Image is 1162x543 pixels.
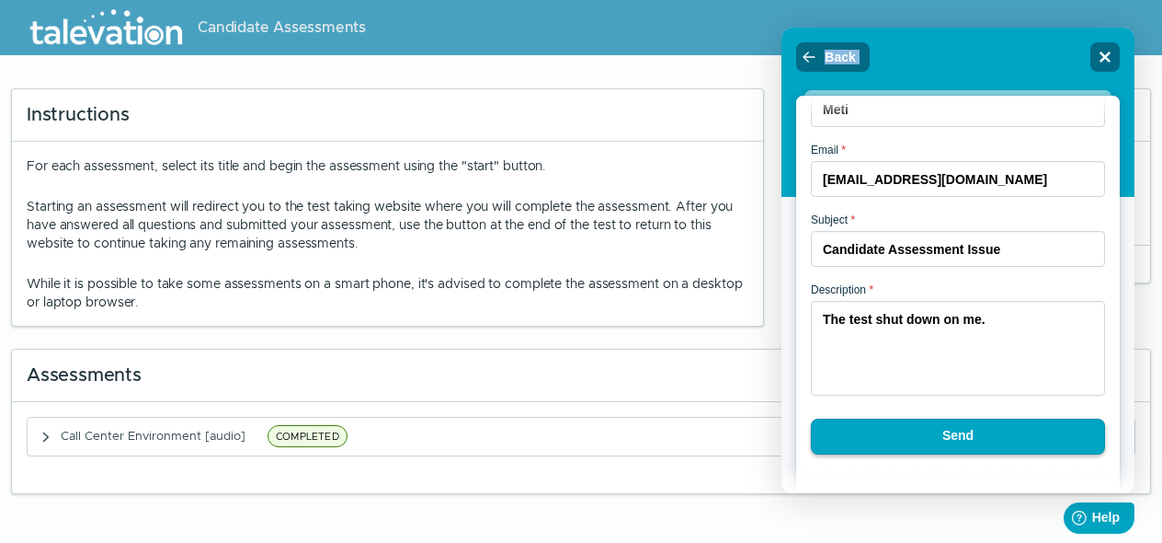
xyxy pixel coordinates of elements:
span: Call Center Environment [audio] [61,428,245,444]
button: Call Center Environment [audio]COMPLETED [28,418,1134,456]
span: Candidate Assessments [198,17,366,39]
iframe: Help widget [781,28,1134,493]
img: Talevation_Logo_Transparent_white.png [22,5,190,51]
span: COMPLETED [268,425,347,447]
div: Instructions [12,89,763,142]
p: While it is possible to take some assessments on a smart phone, it's advised to complete the asse... [27,274,748,311]
p: Starting an assessment will redirect you to the test taking website where you will complete the a... [27,197,748,252]
div: Assessments [12,350,1150,402]
div: For each assessment, select its title and begin the assessment using the "start" button. [27,156,748,311]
